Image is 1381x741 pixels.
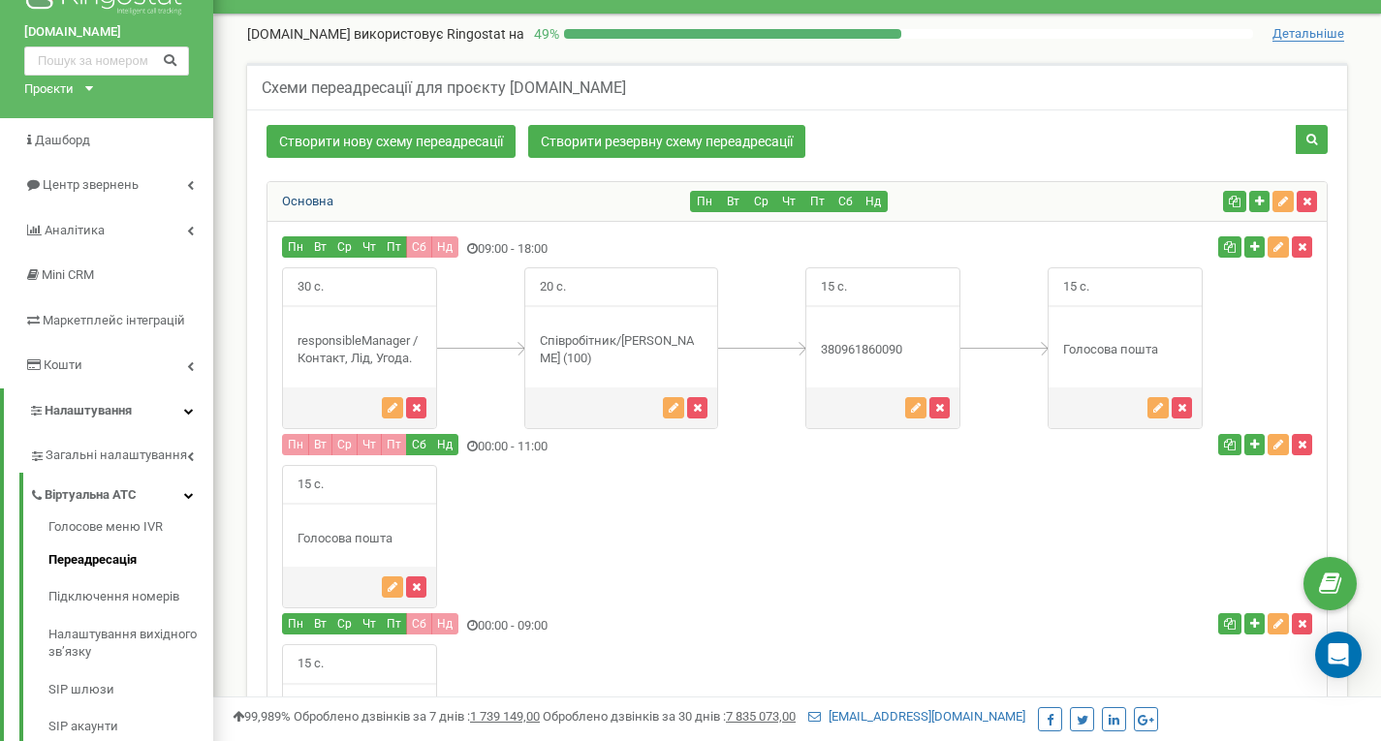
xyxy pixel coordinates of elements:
[45,403,132,417] span: Налаштування
[44,357,82,372] span: Кошти
[331,613,358,634] button: Ср
[528,125,805,158] a: Створити резервну схему переадресації
[282,434,309,455] button: Пн
[746,191,775,212] button: Ср
[1049,268,1104,306] span: 15 с.
[806,341,959,359] div: 380961860090
[859,191,888,212] button: Нд
[406,236,432,258] button: Сб
[431,434,458,455] button: Нд
[406,613,432,634] button: Сб
[283,332,436,368] div: responsibleManager / Контакт, Лід, Угода.
[381,236,407,258] button: Пт
[45,223,105,237] span: Аналiтика
[726,709,796,724] u: 7 835 073,00
[267,236,974,262] div: 09:00 - 18:00
[233,709,291,724] span: 99,989%
[29,473,213,512] a: Віртуальна АТС
[282,613,309,634] button: Пн
[294,709,540,724] span: Оброблено дзвінків за 7 днів :
[48,671,213,709] a: SIP шлюзи
[357,434,382,455] button: Чт
[331,434,358,455] button: Ср
[690,191,719,212] button: Пн
[262,79,626,97] h5: Схеми переадресації для проєкту [DOMAIN_NAME]
[4,388,213,434] a: Налаштування
[406,434,432,455] button: Сб
[431,613,458,634] button: Нд
[48,518,213,541] a: Голосове меню IVR
[525,268,581,306] span: 20 с.
[29,433,213,473] a: Загальні налаштування
[1315,632,1362,678] div: Open Intercom Messenger
[267,434,974,460] div: 00:00 - 11:00
[24,46,189,76] input: Пошук за номером
[267,125,516,158] a: Створити нову схему переадресації
[24,23,189,42] a: [DOMAIN_NAME]
[283,645,338,683] span: 15 с.
[808,709,1025,724] a: [EMAIL_ADDRESS][DOMAIN_NAME]
[431,236,458,258] button: Нд
[543,709,796,724] span: Оброблено дзвінків за 30 днів :
[1272,26,1344,42] span: Детальніше
[45,486,137,505] span: Віртуальна АТС
[48,616,213,671] a: Налаштування вихідного зв’язку
[308,236,332,258] button: Вт
[718,191,747,212] button: Вт
[1049,341,1202,359] div: Голосова пошта
[48,578,213,616] a: Підключення номерів
[42,267,94,282] span: Mini CRM
[308,613,332,634] button: Вт
[282,236,309,258] button: Пн
[43,177,139,192] span: Центр звернень
[525,332,717,368] div: Співробітник/[PERSON_NAME] (100)
[354,26,524,42] span: використовує Ringostat на
[381,613,407,634] button: Пт
[46,447,187,465] span: Загальні налаштування
[774,191,803,212] button: Чт
[283,268,338,306] span: 30 с.
[267,194,333,208] a: Основна
[24,80,74,99] div: Проєкти
[283,530,436,548] div: Голосова пошта
[247,24,524,44] p: [DOMAIN_NAME]
[308,434,332,455] button: Вт
[524,24,564,44] p: 49 %
[1296,125,1328,154] button: Пошук схеми переадресації
[806,268,862,306] span: 15 с.
[48,541,213,579] a: Переадресація
[357,236,382,258] button: Чт
[283,466,338,504] span: 15 с.
[470,709,540,724] u: 1 739 149,00
[802,191,832,212] button: Пт
[331,236,358,258] button: Ср
[831,191,860,212] button: Сб
[357,613,382,634] button: Чт
[267,613,974,639] div: 00:00 - 09:00
[35,133,90,147] span: Дашборд
[381,434,407,455] button: Пт
[43,313,185,327] span: Маркетплейс інтеграцій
